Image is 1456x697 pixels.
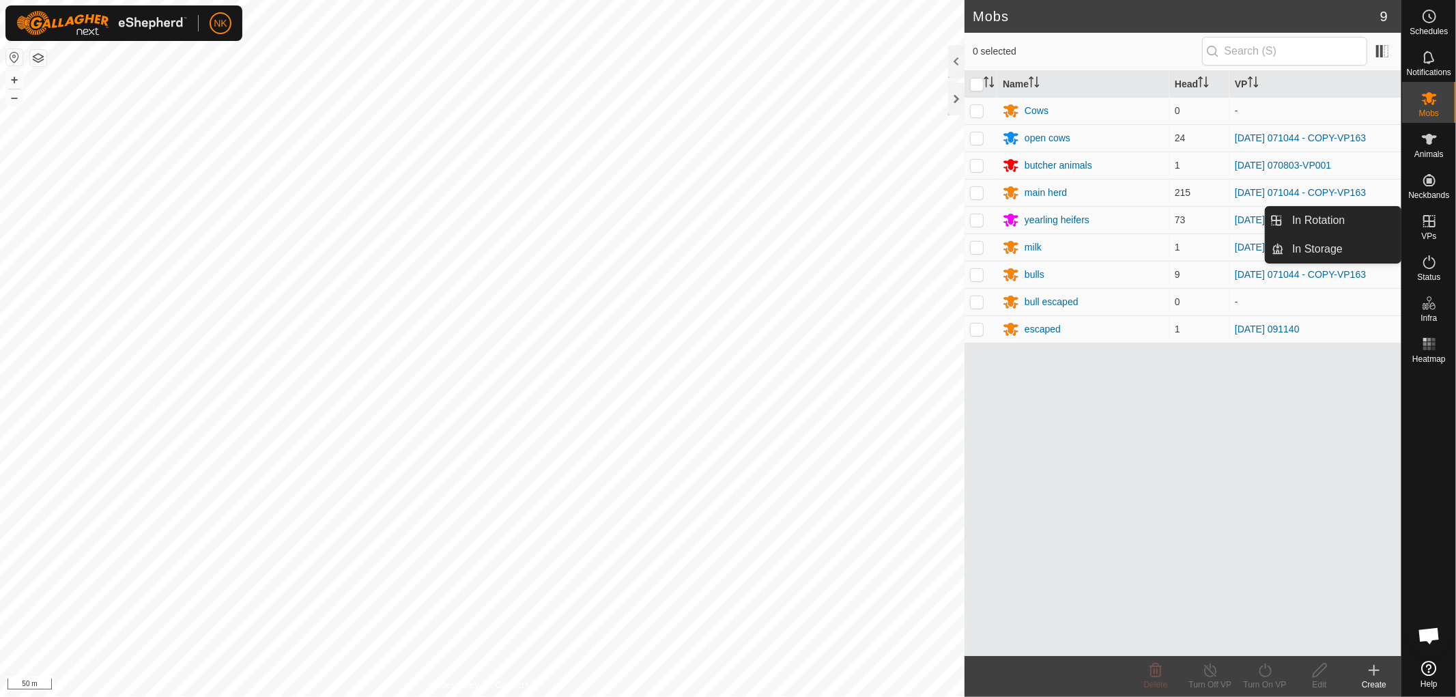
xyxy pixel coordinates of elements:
a: In Rotation [1285,207,1401,234]
span: Neckbands [1408,191,1449,199]
button: Reset Map [6,49,23,66]
span: 0 [1175,296,1180,307]
span: 9 [1380,6,1388,27]
div: bulls [1025,268,1044,282]
div: Turn Off VP [1183,679,1238,691]
span: 73 [1175,214,1186,225]
div: butcher animals [1025,158,1092,173]
img: Gallagher Logo [16,11,187,35]
p-sorticon: Activate to sort [1248,79,1259,89]
p-sorticon: Activate to sort [1198,79,1209,89]
li: In Storage [1266,236,1401,263]
button: – [6,89,23,106]
span: Help [1421,680,1438,688]
span: 1 [1175,160,1180,171]
span: Mobs [1419,109,1439,117]
h2: Mobs [973,8,1380,25]
span: In Storage [1293,241,1343,257]
th: Head [1169,71,1229,98]
p-sorticon: Activate to sort [984,79,995,89]
span: 1 [1175,324,1180,335]
span: 215 [1175,187,1190,198]
td: - [1229,97,1401,124]
a: [DATE] 071044 - COPY-VP163 [1235,187,1366,198]
span: Infra [1421,314,1437,322]
span: 24 [1175,132,1186,143]
a: Contact Us [496,679,536,692]
a: [DATE] 071044 - COPY-VP163 [1235,214,1366,225]
a: In Storage [1285,236,1401,263]
div: yearling heifers [1025,213,1089,227]
div: main herd [1025,186,1067,200]
div: bull escaped [1025,295,1079,309]
span: 0 [1175,105,1180,116]
div: Cows [1025,104,1048,118]
div: milk [1025,240,1042,255]
div: Edit [1292,679,1347,691]
a: Help [1402,655,1456,694]
div: Open chat [1409,615,1450,656]
span: Status [1417,273,1440,281]
a: [DATE] 070803-VP001 [1235,160,1331,171]
div: Turn On VP [1238,679,1292,691]
a: [DATE] 070803-VP001 [1235,242,1331,253]
span: 9 [1175,269,1180,280]
input: Search (S) [1202,37,1367,66]
li: In Rotation [1266,207,1401,234]
span: 1 [1175,242,1180,253]
div: escaped [1025,322,1061,337]
div: open cows [1025,131,1070,145]
button: + [6,72,23,88]
p-sorticon: Activate to sort [1029,79,1040,89]
th: Name [997,71,1169,98]
a: [DATE] 091140 [1235,324,1300,335]
button: Map Layers [30,50,46,66]
a: [DATE] 071044 - COPY-VP163 [1235,269,1366,280]
span: Schedules [1410,27,1448,35]
td: - [1229,288,1401,315]
span: Heatmap [1412,355,1446,363]
th: VP [1229,71,1401,98]
span: In Rotation [1293,212,1345,229]
span: Animals [1414,150,1444,158]
span: Delete [1144,680,1168,689]
span: 0 selected [973,44,1202,59]
div: Create [1347,679,1401,691]
span: NK [214,16,227,31]
a: Privacy Policy [429,679,480,692]
span: Notifications [1407,68,1451,76]
a: [DATE] 071044 - COPY-VP163 [1235,132,1366,143]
